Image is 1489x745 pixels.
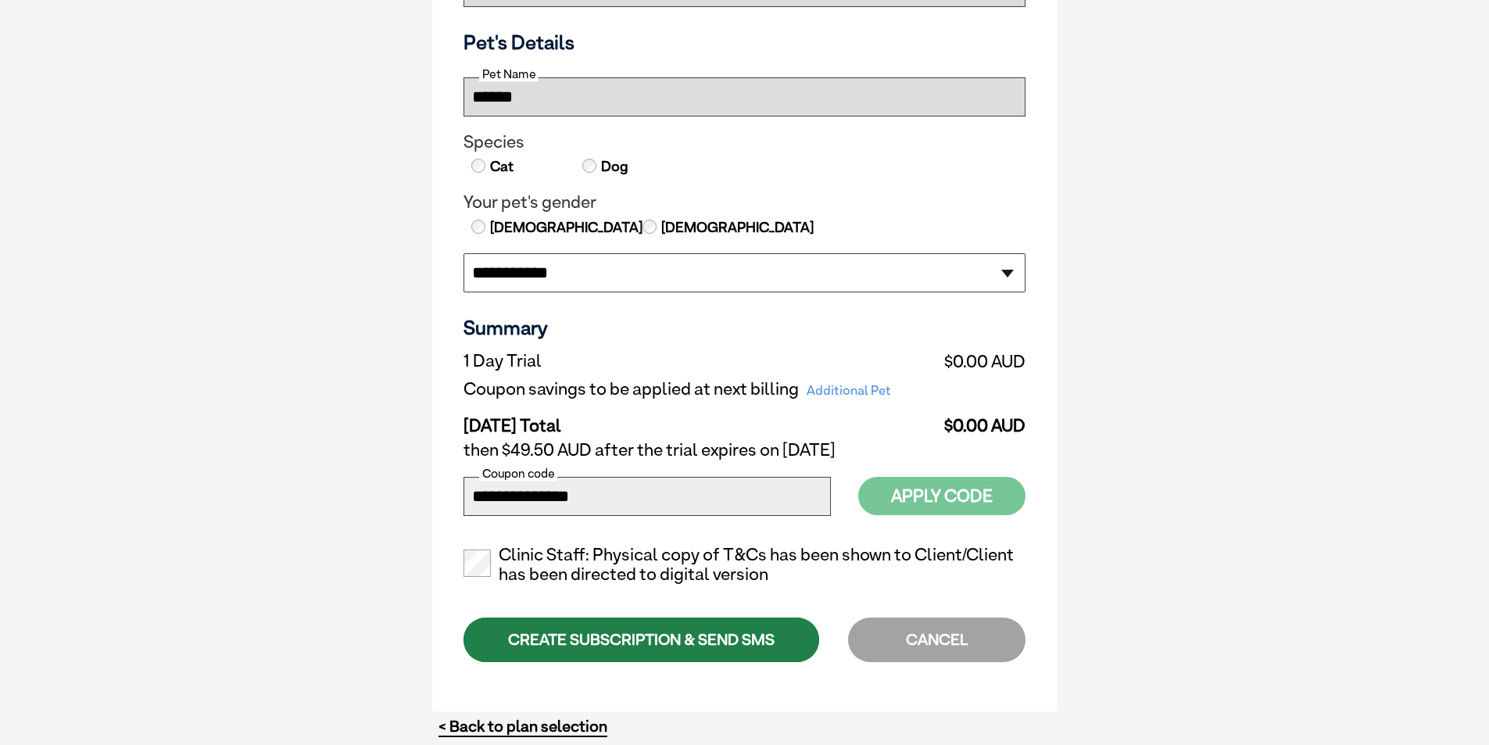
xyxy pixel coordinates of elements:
[479,467,557,481] label: Coupon code
[934,347,1025,375] td: $0.00 AUD
[464,132,1025,152] legend: Species
[464,316,1025,339] h3: Summary
[464,618,819,662] div: CREATE SUBSCRIPTION & SEND SMS
[934,403,1025,436] td: $0.00 AUD
[464,403,934,436] td: [DATE] Total
[457,30,1032,54] h3: Pet's Details
[464,375,934,403] td: Coupon savings to be applied at next billing
[799,380,899,402] span: Additional Pet
[848,618,1025,662] div: CANCEL
[464,545,1025,586] label: Clinic Staff: Physical copy of T&Cs has been shown to Client/Client has been directed to digital ...
[464,550,491,577] input: Clinic Staff: Physical copy of T&Cs has been shown to Client/Client has been directed to digital ...
[464,436,1025,464] td: then $49.50 AUD after the trial expires on [DATE]
[464,192,1025,213] legend: Your pet's gender
[438,717,607,736] a: < Back to plan selection
[464,347,934,375] td: 1 Day Trial
[858,477,1025,515] button: Apply Code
